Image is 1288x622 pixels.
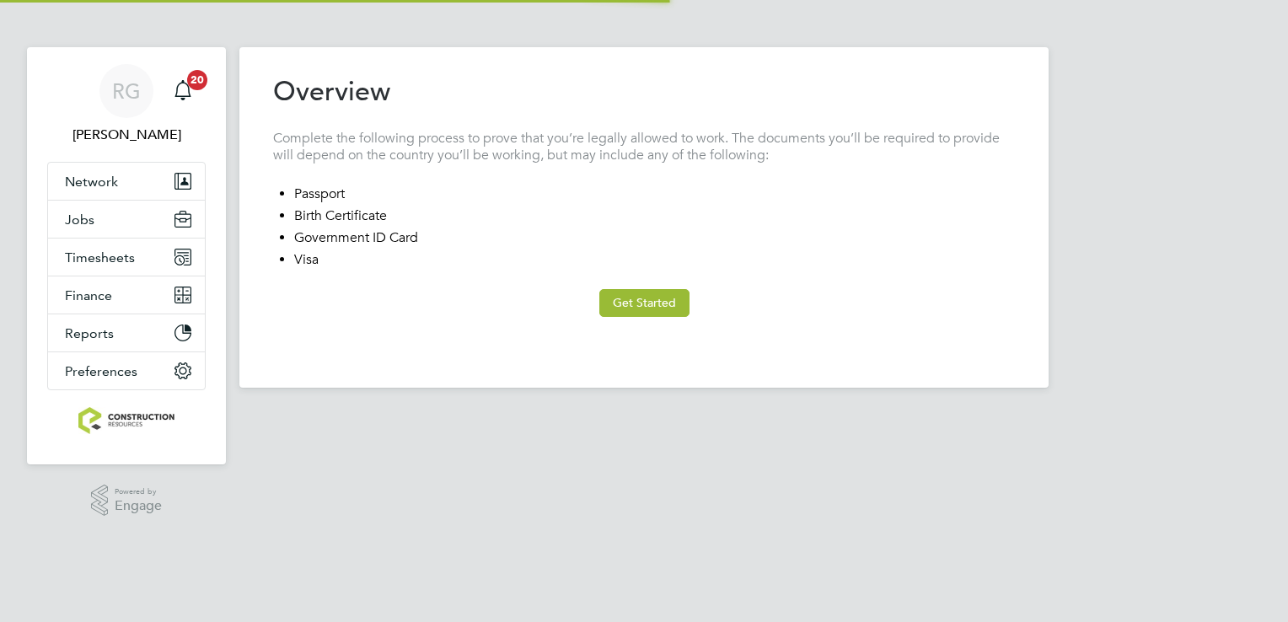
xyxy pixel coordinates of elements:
a: Go to home page [47,407,206,434]
p: Complete the following process to prove that you’re legally allowed to work. The documents you’ll... [273,130,1015,165]
li: Passport [294,185,1015,207]
span: Engage [115,499,162,513]
button: Network [48,163,205,200]
span: Network [65,174,118,190]
span: Finance [65,287,112,303]
button: Preferences [48,352,205,389]
li: Birth Certificate [294,207,1015,229]
button: Timesheets [48,239,205,276]
li: Visa [294,251,1015,273]
span: Timesheets [65,249,135,265]
button: Get Started [599,289,690,316]
span: Reports [65,325,114,341]
span: Powered by [115,485,162,499]
nav: Main navigation [27,47,226,464]
span: RG [112,80,141,102]
img: construction-resources-logo-retina.png [78,407,175,434]
a: RG[PERSON_NAME] [47,64,206,145]
a: Powered byEngage [91,485,163,517]
button: Jobs [48,201,205,238]
a: 20 [166,64,200,118]
li: Government ID Card [294,229,1015,251]
button: Finance [48,276,205,314]
button: Reports [48,314,205,351]
span: Preferences [65,363,137,379]
span: Rebecca Galbraigth [47,125,206,145]
span: Jobs [65,212,94,228]
h2: Overview [273,74,390,110]
span: 20 [187,70,207,90]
